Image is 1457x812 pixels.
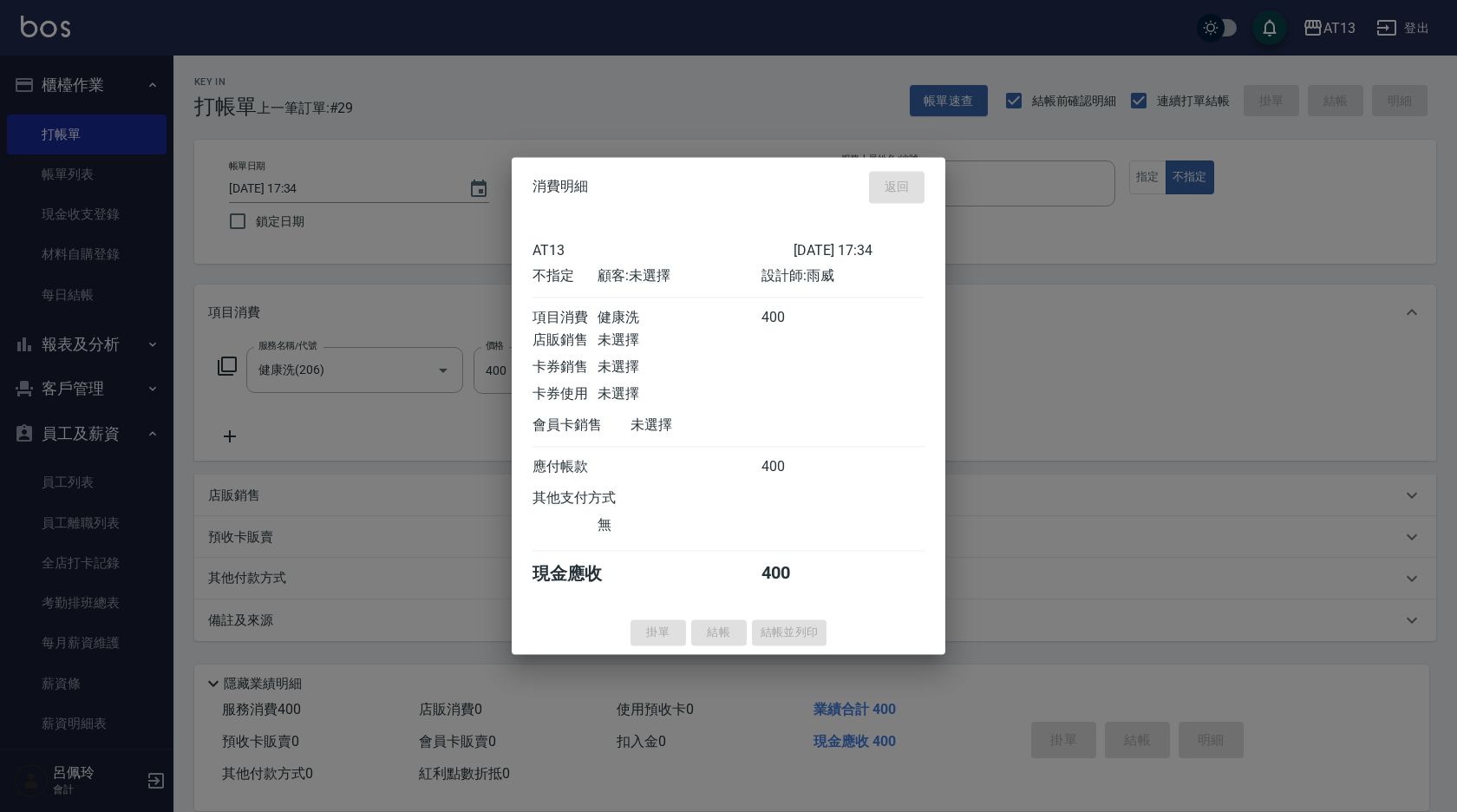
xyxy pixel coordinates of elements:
[532,242,794,259] div: AT13
[532,179,588,196] span: 消費明細
[598,331,761,350] div: 未選擇
[761,267,925,285] div: 設計師: 雨威
[532,458,598,476] div: 應付帳款
[630,416,794,435] div: 未選擇
[598,516,761,534] div: 無
[532,309,598,327] div: 項目消費
[794,242,925,259] div: [DATE] 17:34
[598,358,761,377] div: 未選擇
[761,562,827,586] div: 400
[532,489,663,507] div: 其他支付方式
[598,267,761,285] div: 顧客: 未選擇
[532,267,598,285] div: 不指定
[598,385,761,403] div: 未選擇
[532,358,598,377] div: 卡券銷售
[532,562,630,586] div: 現金應收
[761,458,827,476] div: 400
[598,309,761,327] div: 健康洗
[532,416,630,435] div: 會員卡銷售
[761,309,827,327] div: 400
[532,385,598,403] div: 卡券使用
[532,331,598,350] div: 店販銷售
